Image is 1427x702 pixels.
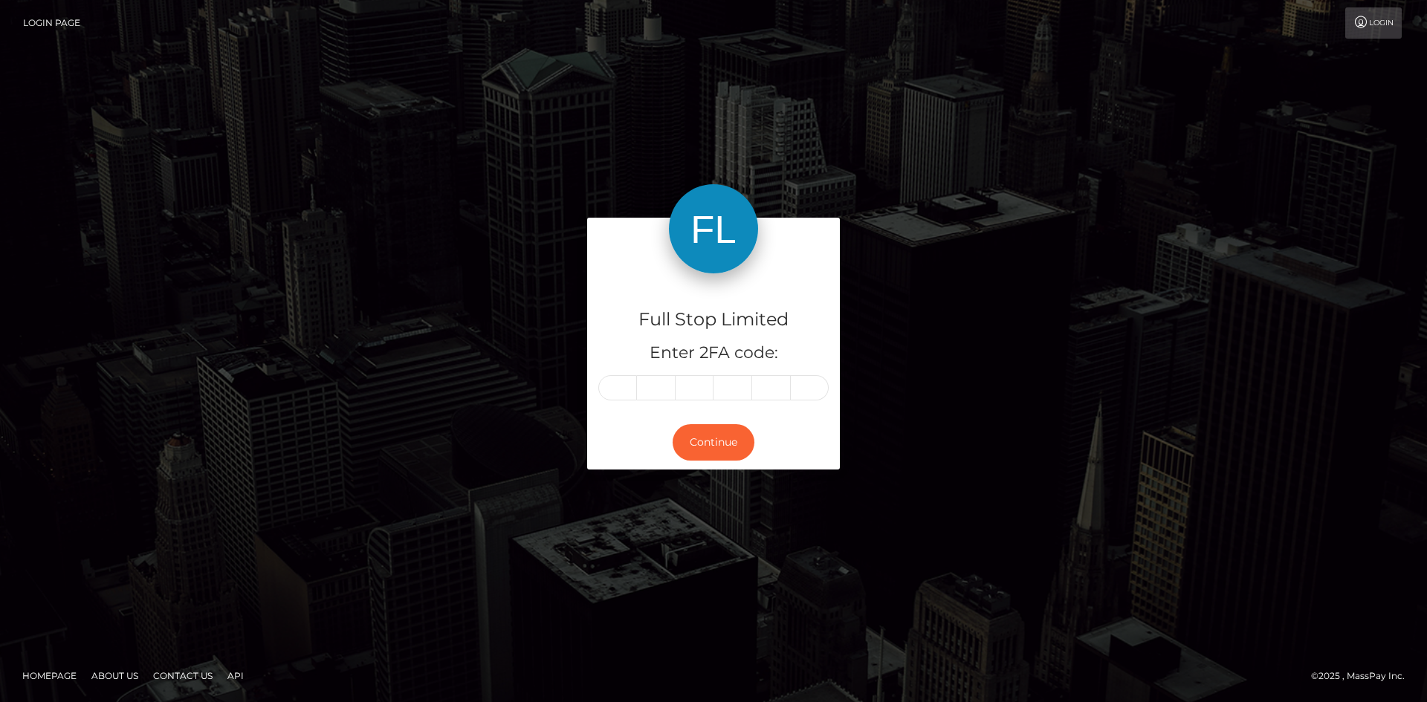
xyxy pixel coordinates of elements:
[598,342,829,365] h5: Enter 2FA code:
[1345,7,1402,39] a: Login
[669,184,758,273] img: Full Stop Limited
[673,424,754,461] button: Continue
[598,307,829,333] h4: Full Stop Limited
[147,664,219,687] a: Contact Us
[1311,668,1416,684] div: © 2025 , MassPay Inc.
[16,664,82,687] a: Homepage
[221,664,250,687] a: API
[23,7,80,39] a: Login Page
[85,664,144,687] a: About Us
